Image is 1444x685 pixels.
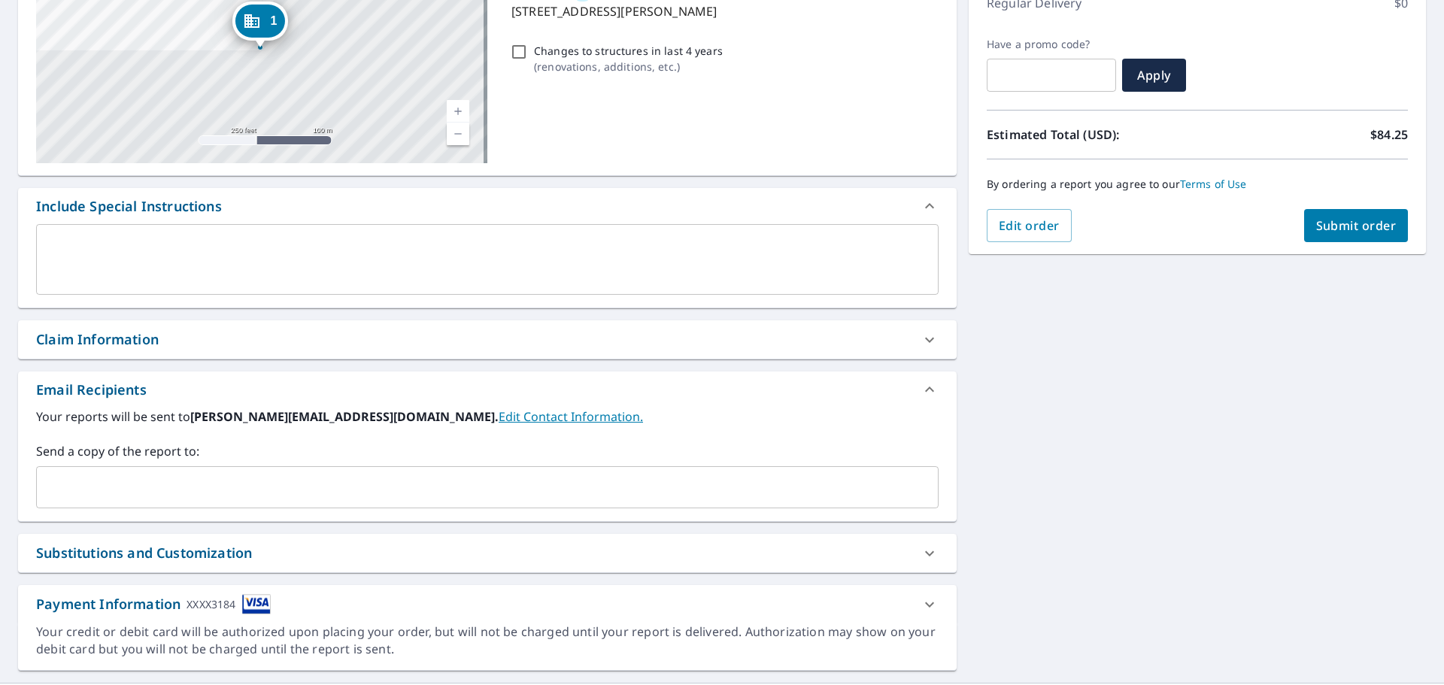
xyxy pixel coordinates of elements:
p: Estimated Total (USD): [987,126,1197,144]
p: [STREET_ADDRESS][PERSON_NAME] [511,2,933,20]
a: Current Level 17, Zoom In [447,100,469,123]
div: XXXX3184 [187,594,235,614]
p: $84.25 [1370,126,1408,144]
p: By ordering a report you agree to our [987,177,1408,191]
div: Your credit or debit card will be authorized upon placing your order, but will not be charged unt... [36,623,939,658]
span: Edit order [999,217,1060,234]
a: Terms of Use [1180,177,1247,191]
div: Claim Information [36,329,159,350]
p: ( renovations, additions, etc. ) [534,59,723,74]
div: Email Recipients [18,371,957,408]
p: Changes to structures in last 4 years [534,43,723,59]
div: Claim Information [18,320,957,359]
div: Payment Information [36,594,271,614]
div: Include Special Instructions [18,188,957,224]
button: Apply [1122,59,1186,92]
span: Apply [1134,67,1174,83]
div: Substitutions and Customization [36,543,252,563]
div: Payment InformationXXXX3184cardImage [18,585,957,623]
a: EditContactInfo [499,408,643,425]
b: [PERSON_NAME][EMAIL_ADDRESS][DOMAIN_NAME]. [190,408,499,425]
img: cardImage [242,594,271,614]
button: Submit order [1304,209,1409,242]
label: Send a copy of the report to: [36,442,939,460]
label: Have a promo code? [987,38,1116,51]
div: Include Special Instructions [36,196,222,217]
div: Email Recipients [36,380,147,400]
label: Your reports will be sent to [36,408,939,426]
span: 1 [270,15,277,26]
div: Substitutions and Customization [18,534,957,572]
div: Dropped pin, building 1, Commercial property, 155 Winding River Dr Johns Island, SC 29455 [232,2,287,48]
span: Submit order [1316,217,1397,234]
button: Edit order [987,209,1072,242]
a: Current Level 17, Zoom Out [447,123,469,145]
